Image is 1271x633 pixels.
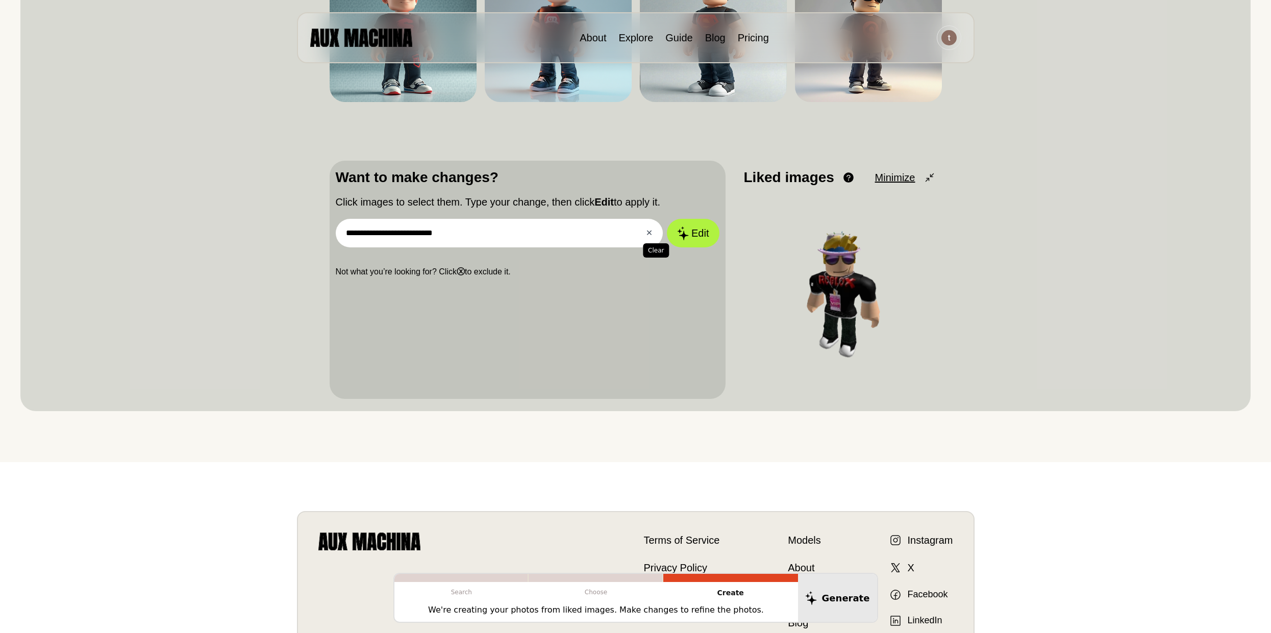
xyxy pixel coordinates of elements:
a: Instagram [889,533,953,548]
button: Generate [798,574,877,622]
a: Guide [665,32,692,43]
a: X [889,560,914,575]
p: Not what you’re looking for? Click to exclude it. [336,266,719,278]
p: Click images to select them. Type your change, then click to apply it. [336,194,719,210]
a: Models [788,533,820,548]
span: Minimize [875,170,915,185]
p: Create [663,582,798,604]
a: Terms of Service [644,533,720,548]
a: About [580,32,606,43]
p: We're creating your photos from liked images. Make changes to refine the photos. [428,604,764,616]
img: Avatar [941,30,957,45]
p: Choose [529,582,663,602]
p: Search [394,582,529,602]
a: Privacy Policy [644,560,720,575]
a: Explore [618,32,653,43]
img: Instagram [889,534,902,546]
span: Clear [643,243,669,258]
p: Liked images [744,167,834,188]
a: About [788,560,820,575]
img: X [889,562,902,574]
b: Edit [594,196,614,208]
a: Pricing [738,32,769,43]
button: Minimize [875,170,936,185]
img: Image [744,201,936,393]
button: Edit [667,219,719,247]
p: Want to make changes? [336,167,719,188]
a: Facebook [889,588,948,601]
button: ✕Clear [646,227,653,239]
a: Blog [705,32,726,43]
img: AUX MACHINA [310,29,412,46]
b: ⓧ [457,267,465,276]
a: Blog [788,615,820,630]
